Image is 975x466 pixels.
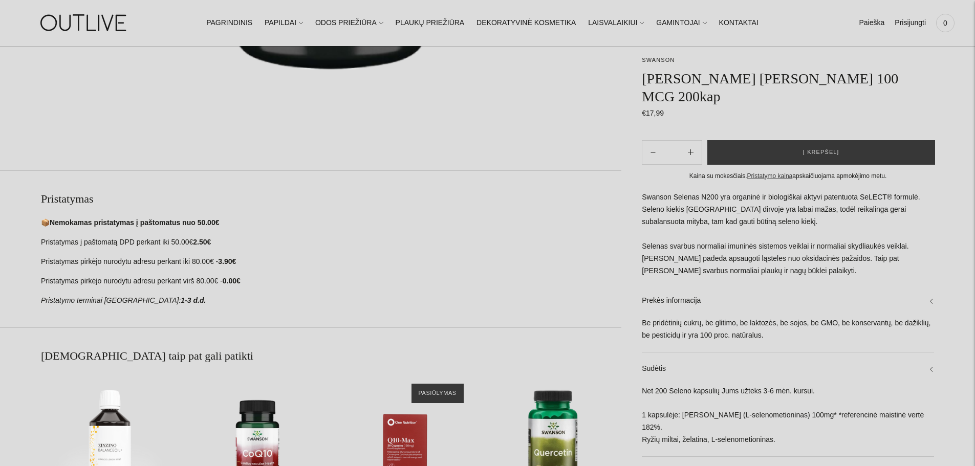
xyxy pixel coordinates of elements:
img: OUTLIVE [20,5,148,40]
span: Į krepšelį [803,147,839,158]
a: GAMINTOJAI [656,12,706,34]
a: PLAUKŲ PRIEŽIŪRA [396,12,465,34]
a: Prisijungti [895,12,926,34]
button: Subtract product quantity [680,140,702,165]
strong: 2.50€ [193,238,211,246]
p: Swanson Selenas N200 yra organinė ir biologiškai aktyvi patentuota SeLECT® formulė. Seleno kiekis... [642,191,934,277]
strong: 3.90€ [218,257,236,265]
p: 📦 [41,217,621,229]
a: DEKORATYVINĖ KOSMETIKA [476,12,576,34]
a: Pristatymo kaina [747,172,793,180]
h2: [DEMOGRAPHIC_DATA] taip pat gali patikti [41,348,621,364]
h1: [PERSON_NAME] [PERSON_NAME] 100 MCG 200kap [642,70,934,105]
a: PAPILDAI [265,12,303,34]
a: 0 [936,12,955,34]
button: Add product quantity [642,140,664,165]
div: Be pridėtinių cukrų, be glitimo, be laktozės, be sojos, be GMO, be konservantų, be dažiklių, be p... [642,317,934,352]
div: Kaina su mokesčiais. apskaičiuojama apmokėjimo metu. [642,171,934,182]
button: Į krepšelį [707,140,935,165]
strong: Nemokamas pristatymas į paštomatus nuo 50.00€ [50,218,219,227]
p: Pristatymas į paštomatą DPD perkant iki 50.00€ [41,236,621,249]
span: €17,99 [642,109,664,117]
p: Pristatymas pirkėjo nurodytu adresu perkant virš 80.00€ - [41,275,621,287]
p: Pristatymas pirkėjo nurodytu adresu perkant iki 80.00€ - [41,256,621,268]
a: KONTAKTAI [719,12,759,34]
strong: 1-3 d.d. [181,296,206,304]
div: Net 200 Seleno kapsulių Jums užteks 3-6 mėn. kursui. 1 kapsulėje: [PERSON_NAME] (L-selenometionin... [642,385,934,457]
a: ODOS PRIEŽIŪRA [315,12,383,34]
strong: 0.00€ [223,277,241,285]
a: Paieška [859,12,884,34]
h2: Pristatymas [41,191,621,207]
a: SWANSON [642,57,675,63]
a: PAGRINDINIS [206,12,252,34]
a: Prekės informacija [642,284,934,317]
a: LAISVALAIKIUI [588,12,644,34]
input: Product quantity [664,145,679,160]
a: Sudėtis [642,352,934,385]
em: Pristatymo terminai [GEOGRAPHIC_DATA]: [41,296,181,304]
span: 0 [938,16,952,30]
